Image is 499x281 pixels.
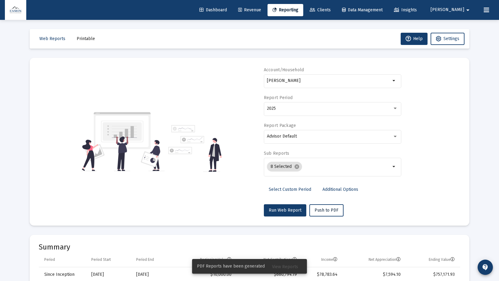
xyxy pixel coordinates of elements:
span: Additional Options [322,187,358,192]
span: PDF Reports have been generated [197,263,265,269]
div: Income [321,257,337,262]
a: Reporting [268,4,303,16]
button: Push to PDF [309,204,344,216]
span: Run Web Report [269,208,301,213]
button: [PERSON_NAME] [423,4,479,16]
div: [DATE] [91,272,128,278]
mat-icon: cancel [294,164,300,169]
input: Search or select an account or household [267,78,391,83]
label: Account/Household [264,67,304,72]
span: 2025 [267,106,276,111]
button: Printable [72,33,100,45]
td: Column Beginning Value [174,253,235,267]
span: Settings [443,36,459,41]
span: Reporting [272,7,298,13]
td: Column Period End [132,253,174,267]
img: reporting [81,111,165,172]
label: Report Period [264,95,293,100]
a: Data Management [337,4,388,16]
span: Clients [310,7,331,13]
mat-icon: arrow_drop_down [391,163,398,170]
span: View Reports [272,264,298,269]
span: [PERSON_NAME] [431,7,464,13]
span: Data Management [342,7,383,13]
span: Dashboard [199,7,227,13]
td: Column Period [39,253,87,267]
mat-icon: contact_support [482,264,489,271]
div: Period Start [91,257,111,262]
button: Web Reports [35,33,70,45]
img: Dashboard [9,4,22,16]
td: Column Net Appreciation [342,253,405,267]
span: Select Custom Period [269,187,311,192]
button: Settings [431,33,464,45]
div: Period [44,257,55,262]
a: Clients [305,4,336,16]
div: [DATE] [136,272,170,278]
div: Ending Value [429,257,455,262]
span: Insights [394,7,417,13]
a: Dashboard [195,4,232,16]
img: reporting-alt [168,125,222,172]
button: View Reports [267,261,303,272]
span: Help [406,36,423,41]
span: Printable [77,36,95,41]
mat-chip-list: Selection [267,161,391,173]
div: Period End [136,257,154,262]
button: Help [401,33,428,45]
label: Report Package [264,123,296,128]
mat-card-title: Summary [39,244,460,250]
span: Revenue [238,7,261,13]
td: Column Ending Value [405,253,460,267]
span: Advisor Default [267,134,297,139]
td: Column Income [301,253,342,267]
mat-icon: arrow_drop_down [464,4,472,16]
mat-chip: 8 Selected [267,162,302,172]
span: Push to PDF [315,208,338,213]
mat-icon: arrow_drop_down [391,77,398,84]
label: Sub Reports [264,151,290,156]
div: Net Appreciation [369,257,401,262]
span: Web Reports [39,36,65,41]
a: Revenue [233,4,266,16]
a: Insights [389,4,422,16]
button: Run Web Report [264,204,306,216]
td: Column Period Start [87,253,132,267]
